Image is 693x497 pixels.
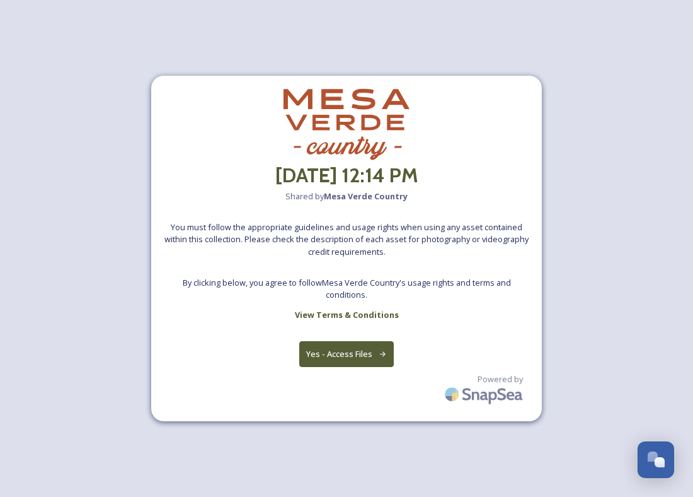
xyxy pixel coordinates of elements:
[299,341,394,367] button: Yes - Access Files
[295,307,399,322] a: View Terms & Conditions
[283,88,409,160] img: download.png
[164,221,529,258] span: You must follow the appropriate guidelines and usage rights when using any asset contained within...
[275,160,418,190] h2: [DATE] 12:14 PM
[295,309,399,320] strong: View Terms & Conditions
[164,277,529,301] span: By clicking below, you agree to follow Mesa Verde Country 's usage rights and terms and conditions.
[638,441,674,478] button: Open Chat
[285,190,408,202] span: Shared by
[324,190,408,202] strong: Mesa Verde Country
[478,373,523,385] span: Powered by
[441,380,529,409] img: SnapSea Logo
